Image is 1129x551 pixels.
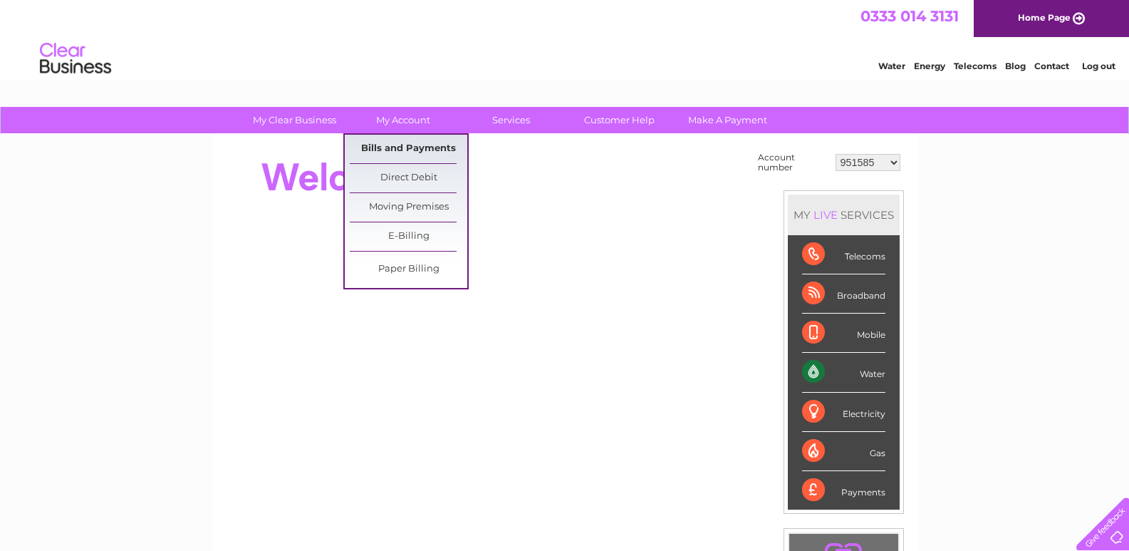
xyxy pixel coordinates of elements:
a: Services [452,107,570,133]
a: Log out [1082,61,1115,71]
a: Customer Help [561,107,678,133]
a: E-Billing [350,222,467,251]
a: Blog [1005,61,1026,71]
a: Telecoms [954,61,997,71]
div: MY SERVICES [788,195,900,235]
div: Clear Business is a trading name of Verastar Limited (registered in [GEOGRAPHIC_DATA] No. 3667643... [229,8,902,69]
div: Mobile [802,314,885,353]
div: Electricity [802,393,885,432]
a: Moving Premises [350,193,467,222]
a: Water [878,61,905,71]
img: logo.png [39,37,112,81]
div: Telecoms [802,235,885,274]
a: Bills and Payments [350,135,467,163]
a: Direct Debit [350,164,467,192]
div: Gas [802,432,885,471]
div: Water [802,353,885,392]
a: Contact [1034,61,1069,71]
a: Energy [914,61,945,71]
div: Payments [802,471,885,510]
a: Paper Billing [350,255,467,284]
div: LIVE [811,208,841,222]
div: Broadband [802,274,885,314]
a: Make A Payment [669,107,786,133]
a: 0333 014 3131 [860,7,959,25]
a: My Account [344,107,462,133]
a: My Clear Business [236,107,353,133]
td: Account number [754,149,832,176]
